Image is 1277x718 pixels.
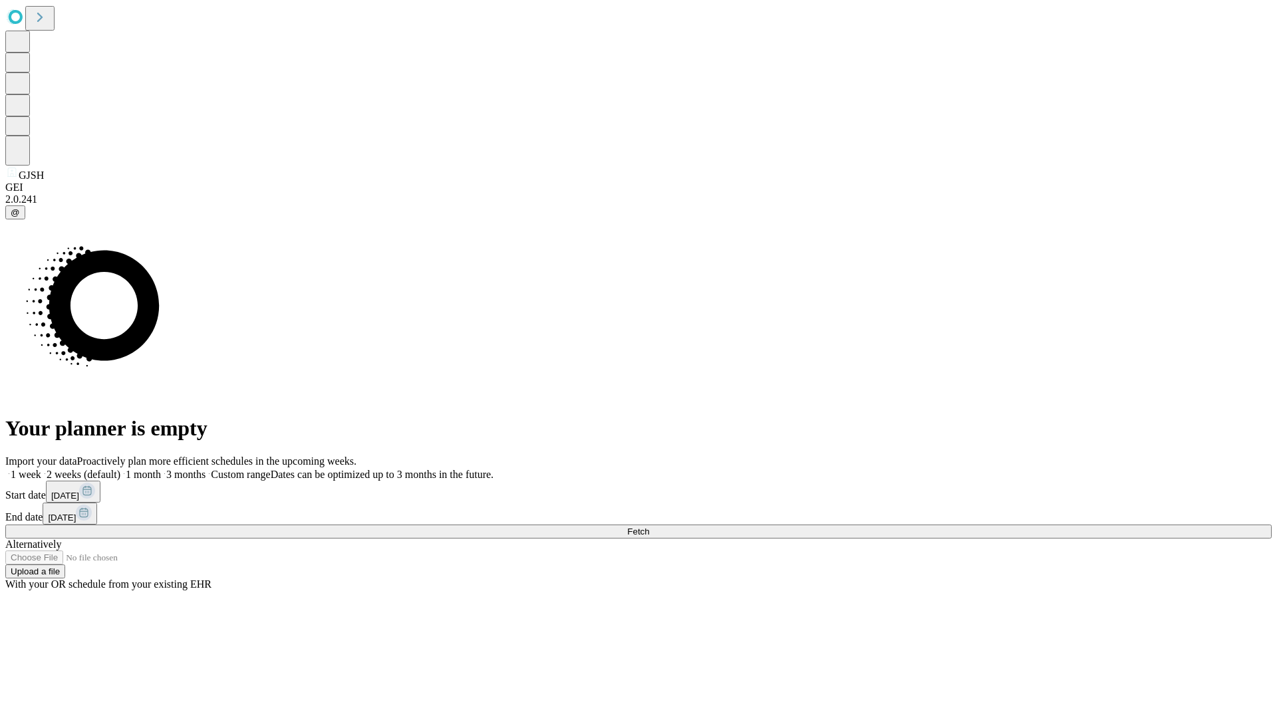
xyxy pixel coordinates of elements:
div: 2.0.241 [5,193,1272,205]
button: Fetch [5,525,1272,538]
button: Upload a file [5,564,65,578]
span: Dates can be optimized up to 3 months in the future. [271,469,494,480]
span: GJSH [19,170,44,181]
span: [DATE] [48,513,76,523]
button: [DATE] [43,503,97,525]
div: GEI [5,181,1272,193]
span: 3 months [166,469,206,480]
span: @ [11,207,20,217]
span: 2 weeks (default) [47,469,120,480]
span: Proactively plan more efficient schedules in the upcoming weeks. [77,455,356,467]
span: Alternatively [5,538,61,550]
span: Custom range [211,469,270,480]
span: 1 week [11,469,41,480]
h1: Your planner is empty [5,416,1272,441]
div: Start date [5,481,1272,503]
span: With your OR schedule from your existing EHR [5,578,212,590]
button: [DATE] [46,481,100,503]
span: [DATE] [51,491,79,501]
button: @ [5,205,25,219]
div: End date [5,503,1272,525]
span: Fetch [627,527,649,537]
span: 1 month [126,469,161,480]
span: Import your data [5,455,77,467]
